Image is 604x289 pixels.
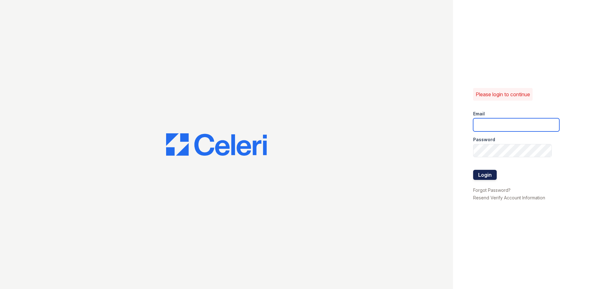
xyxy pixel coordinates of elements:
[473,195,545,200] a: Resend Verify Account Information
[166,133,267,156] img: CE_Logo_Blue-a8612792a0a2168367f1c8372b55b34899dd931a85d93a1a3d3e32e68fde9ad4.png
[476,91,530,98] p: Please login to continue
[473,111,485,117] label: Email
[473,187,511,193] a: Forgot Password?
[473,136,495,143] label: Password
[473,170,497,180] button: Login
